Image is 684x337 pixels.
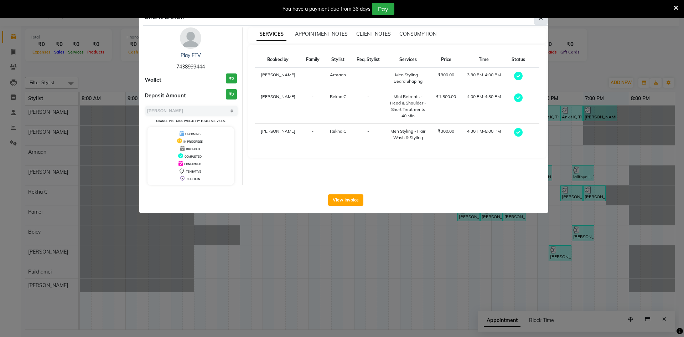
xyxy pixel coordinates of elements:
span: CLIENT NOTES [356,31,391,37]
span: SERVICES [256,28,286,41]
span: UPCOMING [185,132,201,136]
span: 7438999444 [176,63,205,70]
span: Rekha C [330,128,346,134]
img: avatar [180,27,201,49]
span: APPOINTMENT NOTES [295,31,348,37]
small: Change in status will apply to all services. [156,119,226,123]
div: ₹1,500.00 [435,93,457,100]
td: 4:00 PM-4:30 PM [461,89,507,124]
th: Services [385,52,431,67]
th: Req. Stylist [351,52,385,67]
span: CONSUMPTION [399,31,436,37]
span: Deposit Amount [145,92,186,100]
th: Time [461,52,507,67]
th: Status [507,52,530,67]
div: ₹300.00 [435,72,457,78]
span: Wallet [145,76,161,84]
div: Men Styling - Beard Shaping [389,72,426,85]
td: - [351,89,385,124]
td: [PERSON_NAME] [255,89,301,124]
td: 4:30 PM-5:00 PM [461,124,507,145]
span: Rekha C [330,94,346,99]
td: - [301,89,325,124]
span: TENTATIVE [186,170,201,173]
td: - [301,67,325,89]
th: Booked by [255,52,301,67]
button: View Invoice [328,194,363,206]
span: DROPPED [186,147,200,151]
th: Stylist [325,52,351,67]
span: IN PROGRESS [183,140,203,143]
td: 3:30 PM-4:00 PM [461,67,507,89]
div: You have a payment due from 36 days [283,5,370,13]
div: Men Styling - Hair Wash & Styling [389,128,426,141]
td: [PERSON_NAME] [255,67,301,89]
td: - [351,124,385,145]
span: COMPLETED [185,155,202,158]
button: Pay [372,3,394,15]
h3: ₹0 [226,73,237,84]
span: CONFIRMED [184,162,201,166]
span: Armaan [330,72,346,77]
th: Price [431,52,461,67]
td: - [351,67,385,89]
span: CHECK-IN [187,177,200,181]
td: - [301,124,325,145]
a: Play ETV [181,52,201,58]
th: Family [301,52,325,67]
td: [PERSON_NAME] [255,124,301,145]
div: Mini Retreats - Head & Shoulder - Short Treatments 40 Min [389,93,426,119]
h3: ₹0 [226,89,237,99]
div: ₹300.00 [435,128,457,134]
